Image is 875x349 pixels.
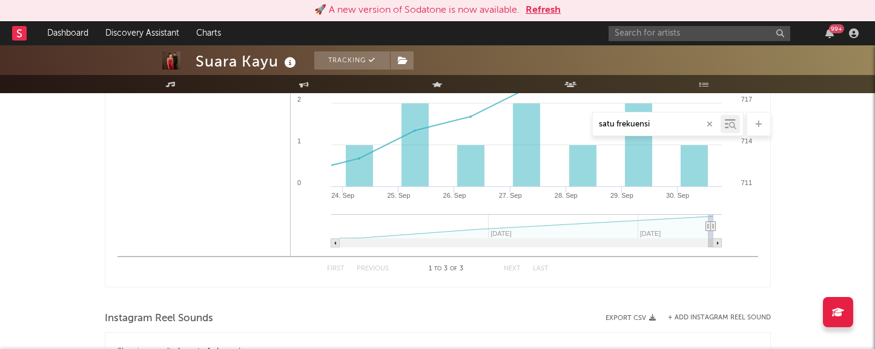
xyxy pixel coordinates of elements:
[443,192,466,199] text: 26. Sep
[188,21,229,45] a: Charts
[357,266,389,272] button: Previous
[196,51,299,71] div: Suara Kayu
[297,96,300,103] text: 2
[609,26,790,41] input: Search for artists
[387,192,410,199] text: 25. Sep
[593,120,721,129] input: Search by song name or URL
[105,311,213,326] span: Instagram Reel Sounds
[413,262,480,276] div: 1 3 3
[533,266,549,272] button: Last
[434,266,441,272] span: to
[554,192,577,199] text: 28. Sep
[97,21,188,45] a: Discovery Assistant
[829,24,844,33] div: 99 +
[331,192,354,199] text: 24. Sep
[668,315,771,321] button: + Add Instagram Reel Sound
[606,315,656,322] button: Export CSV
[741,179,751,186] text: 711
[314,3,520,18] div: 🚀 A new version of Sodatone is now available.
[666,192,689,199] text: 30. Sep
[498,192,521,199] text: 27. Sep
[656,315,771,321] div: + Add Instagram Reel Sound
[297,137,300,145] text: 1
[314,51,390,70] button: Tracking
[39,21,97,45] a: Dashboard
[504,266,521,272] button: Next
[741,96,751,103] text: 717
[327,266,345,272] button: First
[825,28,834,38] button: 99+
[450,266,457,272] span: of
[297,179,300,186] text: 0
[610,192,633,199] text: 29. Sep
[526,3,561,18] button: Refresh
[741,137,751,145] text: 714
